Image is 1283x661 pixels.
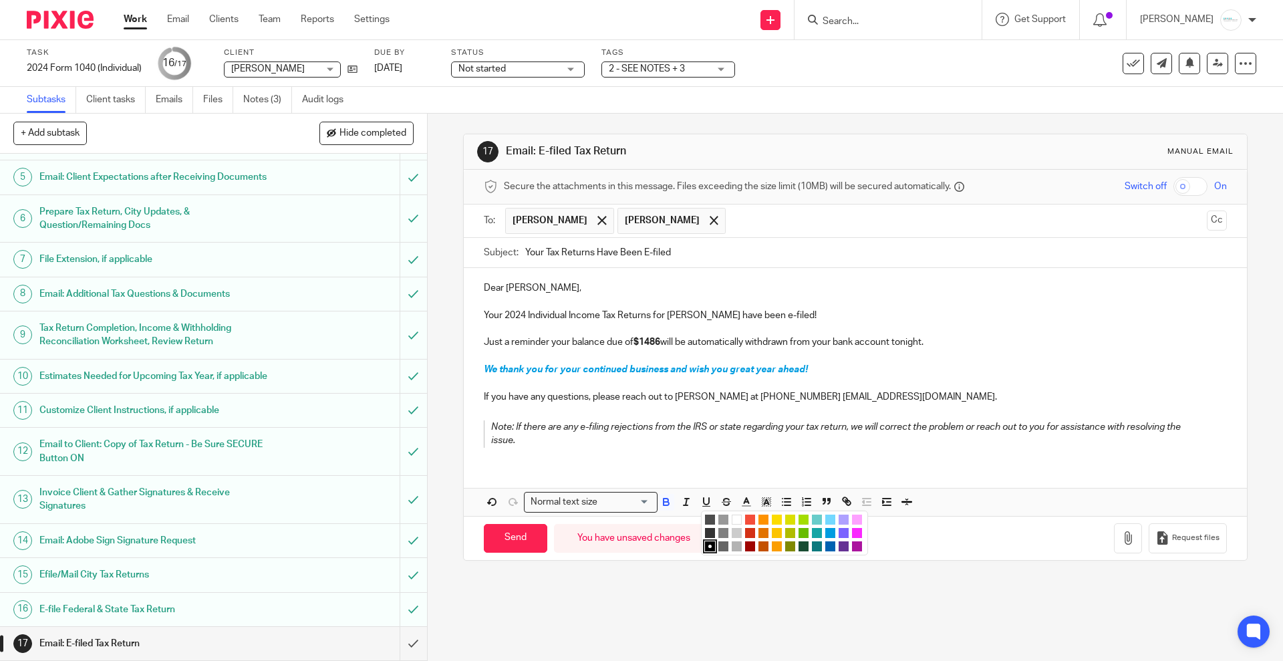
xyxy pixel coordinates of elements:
[319,122,414,144] button: Hide completed
[812,528,822,538] li: color:#16A5A5
[484,214,498,227] label: To:
[13,250,32,269] div: 7
[39,531,271,551] h1: Email: Adobe Sign Signature Request
[705,515,715,525] li: color:#4D4D4D
[491,422,1183,445] em: Note: If there are any e-filing rejections from the IRS or state regarding your tax return, we wi...
[451,47,585,58] label: Status
[839,541,849,551] li: color:#653294
[484,309,1226,322] p: Your 2024 Individual Income Tax Returns for [PERSON_NAME] have been e-filed!
[506,144,884,158] h1: Email: E-filed Tax Return
[758,515,768,525] li: color:#FE9200
[758,541,768,551] li: color:#C45100
[39,167,271,187] h1: Email: Client Expectations after Receiving Documents
[825,541,835,551] li: color:#0062B1
[203,87,233,113] a: Files
[27,11,94,29] img: Pixie
[243,87,292,113] a: Notes (3)
[1014,15,1066,24] span: Get Support
[27,47,142,58] label: Task
[39,400,271,420] h1: Customize Client Instructions, if applicable
[812,541,822,551] li: color:#0C797D
[302,87,353,113] a: Audit logs
[1125,180,1167,193] span: Switch off
[785,515,795,525] li: color:#DBDF00
[718,528,728,538] li: color:#808080
[39,483,271,517] h1: Invoice Client & Gather Signatures & Receive Signatures
[745,528,755,538] li: color:#D33115
[301,13,334,26] a: Reports
[625,214,700,227] span: [PERSON_NAME]
[732,528,742,538] li: color:#CCCCCC
[484,246,519,259] label: Subject:
[785,541,795,551] li: color:#808900
[1207,211,1227,231] button: Cc
[39,600,271,620] h1: E-file Federal & State Tax Return
[609,64,685,74] span: 2 - SEE NOTES + 3
[852,515,862,525] li: color:#FDA1FF
[1140,13,1214,26] p: [PERSON_NAME]
[13,325,32,344] div: 9
[484,365,808,374] span: We thank you for your continued business and wish you great year ahead!
[1149,523,1226,553] button: Request files
[374,47,434,58] label: Due by
[1220,9,1242,31] img: _Logo.png
[458,64,506,74] span: Not started
[772,541,782,551] li: color:#FB9E00
[852,541,862,551] li: color:#AB149E
[799,515,809,525] li: color:#A4DD00
[484,524,547,553] input: Send
[39,284,271,304] h1: Email: Additional Tax Questions & Documents
[39,634,271,654] h1: Email: E-filed Tax Return
[601,47,735,58] label: Tags
[39,318,271,352] h1: Tax Return Completion, Income & Withholding Reconciliation Worksheet, Review Return
[799,528,809,538] li: color:#68BC00
[504,180,951,193] span: Secure the attachments in this message. Files exceeding the size limit (10MB) will be secured aut...
[732,541,742,551] li: color:#B3B3B3
[1214,180,1227,193] span: On
[524,492,658,513] div: Search for option
[705,528,715,538] li: color:#333333
[39,434,271,469] h1: Email to Client: Copy of Tax Return - Be Sure SECURE Button ON
[732,515,742,525] li: color:#FFFFFF
[477,141,498,162] div: 17
[174,60,186,68] small: /17
[745,515,755,525] li: color:#F44E3B
[13,490,32,509] div: 13
[13,122,87,144] button: + Add subtask
[162,55,186,71] div: 16
[701,511,868,555] div: Compact color picker
[13,285,32,303] div: 8
[839,515,849,525] li: color:#AEA1FF
[484,336,1226,349] p: Just a reminder your balance due of will be automatically withdrawn from your bank account tonight.
[718,515,728,525] li: color:#999999
[601,495,650,509] input: Search for option
[1172,533,1220,543] span: Request files
[224,47,358,58] label: Client
[13,531,32,550] div: 14
[27,87,76,113] a: Subtasks
[231,64,305,74] span: [PERSON_NAME]
[13,168,32,186] div: 5
[745,541,755,551] li: color:#9F0500
[772,515,782,525] li: color:#FCDC00
[354,13,390,26] a: Settings
[13,367,32,386] div: 10
[13,565,32,584] div: 15
[758,528,768,538] li: color:#E27300
[554,524,714,553] div: You have unsaved changes
[39,249,271,269] h1: File Extension, if applicable
[86,87,146,113] a: Client tasks
[13,600,32,619] div: 16
[259,13,281,26] a: Team
[27,61,142,75] div: 2024 Form 1040 (Individual)
[484,390,1226,404] p: If you have any questions, please reach out to [PERSON_NAME] at [PHONE_NUMBER] [EMAIL_ADDRESS][DO...
[156,87,193,113] a: Emails
[705,541,715,551] li: color:#000000
[339,128,406,139] span: Hide completed
[821,16,942,28] input: Search
[527,495,600,509] span: Normal text size
[825,528,835,538] li: color:#009CE0
[167,13,189,26] a: Email
[633,338,660,347] strong: $1486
